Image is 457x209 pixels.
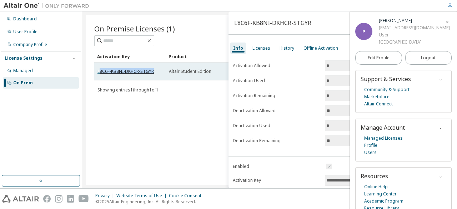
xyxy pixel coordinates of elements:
[361,75,411,83] span: Support & Services
[233,178,321,183] label: Activation Key
[95,193,116,199] div: Privacy
[361,124,405,131] span: Manage Account
[355,51,402,65] a: Edit Profile
[94,24,175,34] span: On Premise Licenses (1)
[79,195,89,203] img: youtube.svg
[379,39,450,46] div: [GEOGRAPHIC_DATA]
[233,164,321,169] label: Enabled
[97,68,154,74] a: L8C6F-KB8NI-DKHCR-STGYR
[233,45,243,51] div: Info
[233,123,321,129] label: Deactivation Used
[233,138,321,144] label: Deactivation Remaining
[95,199,206,205] p: © 2025 Altair Engineering, Inc. All Rights Reserved.
[364,100,393,108] a: Altair Connect
[364,135,403,142] a: Managed Licenses
[67,195,74,203] img: linkedin.svg
[116,193,169,199] div: Website Terms of Use
[364,198,403,205] a: Academic Program
[364,142,377,149] a: Profile
[13,16,37,22] div: Dashboard
[233,63,321,69] label: Activation Allowed
[364,190,397,198] a: Learning Center
[252,45,270,51] div: Licenses
[233,108,321,114] label: Deactivation Allowed
[379,31,450,39] div: User
[368,55,390,61] span: Edit Profile
[364,149,377,156] a: Users
[2,195,39,203] img: altair_logo.svg
[13,42,47,48] div: Company Profile
[55,195,62,203] img: instagram.svg
[364,183,388,190] a: Online Help
[234,20,311,26] div: L8C6F-KB8NI-DKHCR-STGYR
[97,87,159,93] span: Showing entries 1 through 1 of 1
[97,51,163,62] div: Activation Key
[233,93,321,99] label: Activation Remaining
[13,80,33,86] div: On Prem
[5,55,42,61] div: License Settings
[362,29,365,35] span: P
[169,51,234,62] div: Product
[13,68,33,74] div: Managed
[280,45,294,51] div: History
[364,86,410,93] a: Community & Support
[43,195,51,203] img: facebook.svg
[405,51,452,65] button: Logout
[303,45,338,51] div: Offline Activation
[364,93,390,100] a: Marketplace
[379,24,450,31] div: [EMAIL_ADDRESS][DOMAIN_NAME]
[13,29,37,35] div: User Profile
[4,2,93,9] img: Altair One
[169,69,211,74] span: Altair Student Edition
[233,78,321,84] label: Activation Used
[169,193,206,199] div: Cookie Consent
[379,17,450,24] div: Pedro Rañileo
[361,172,388,180] span: Resources
[421,54,436,61] span: Logout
